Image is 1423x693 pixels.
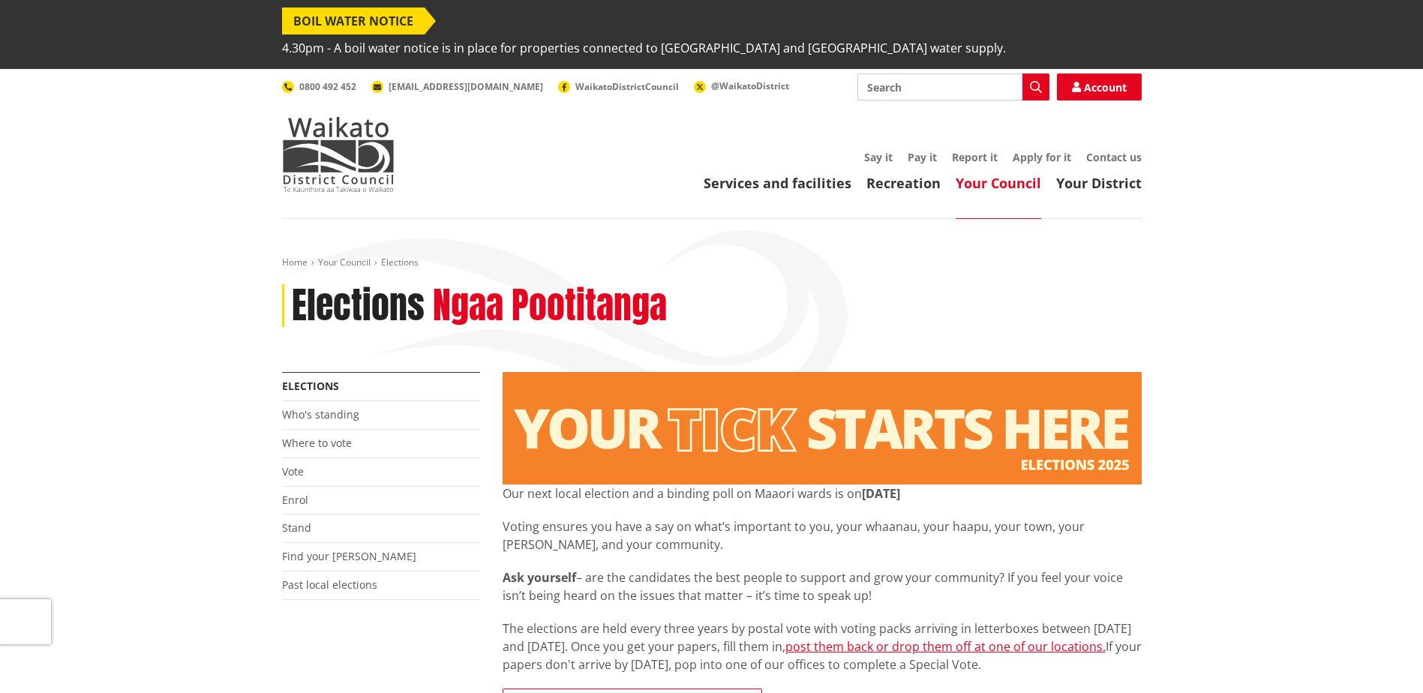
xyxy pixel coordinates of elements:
[282,436,352,450] a: Where to vote
[866,174,941,192] a: Recreation
[282,407,359,421] a: Who's standing
[282,577,377,592] a: Past local elections
[282,549,416,563] a: Find your [PERSON_NAME]
[282,117,395,192] img: Waikato District Council - Te Kaunihera aa Takiwaa o Waikato
[381,256,419,268] span: Elections
[1057,73,1142,100] a: Account
[503,484,1142,502] p: Our next local election and a binding poll on Maaori wards is on
[282,464,304,478] a: Vote
[282,256,308,268] a: Home
[694,79,789,92] a: @WaikatoDistrict
[292,284,425,328] h1: Elections
[503,569,576,586] strong: Ask yourself
[1013,150,1071,164] a: Apply for it
[711,79,789,92] span: @WaikatoDistrict
[503,619,1142,673] p: The elections are held every three years by postal vote with voting packs arriving in letterboxes...
[1086,150,1142,164] a: Contact us
[785,638,1106,655] a: post them back or drop them off at one of our locations.
[282,379,339,393] a: Elections
[575,80,679,93] span: WaikatoDistrictCouncil
[908,150,937,164] a: Pay it
[1056,174,1142,192] a: Your District
[956,174,1041,192] a: Your Council
[318,256,371,268] a: Your Council
[558,80,679,93] a: WaikatoDistrictCouncil
[282,256,1142,269] nav: breadcrumb
[862,485,900,502] strong: [DATE]
[864,150,893,164] a: Say it
[299,80,356,93] span: 0800 492 452
[503,517,1142,553] p: Voting ensures you have a say on what’s important to you, your whaanau, your haapu, your town, yo...
[282,493,308,507] a: Enrol
[433,284,667,328] h2: Ngaa Pootitanga
[503,568,1142,604] p: – are the candidates the best people to support and grow your community? If you feel your voice i...
[282,34,1006,61] span: 4.30pm - A boil water notice is in place for properties connected to [GEOGRAPHIC_DATA] and [GEOGR...
[282,7,425,34] span: BOIL WATER NOTICE
[952,150,998,164] a: Report it
[282,520,311,535] a: Stand
[371,80,543,93] a: [EMAIL_ADDRESS][DOMAIN_NAME]
[857,73,1049,100] input: Search input
[704,174,851,192] a: Services and facilities
[389,80,543,93] span: [EMAIL_ADDRESS][DOMAIN_NAME]
[282,80,356,93] a: 0800 492 452
[503,372,1142,484] img: Elections - Website banner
